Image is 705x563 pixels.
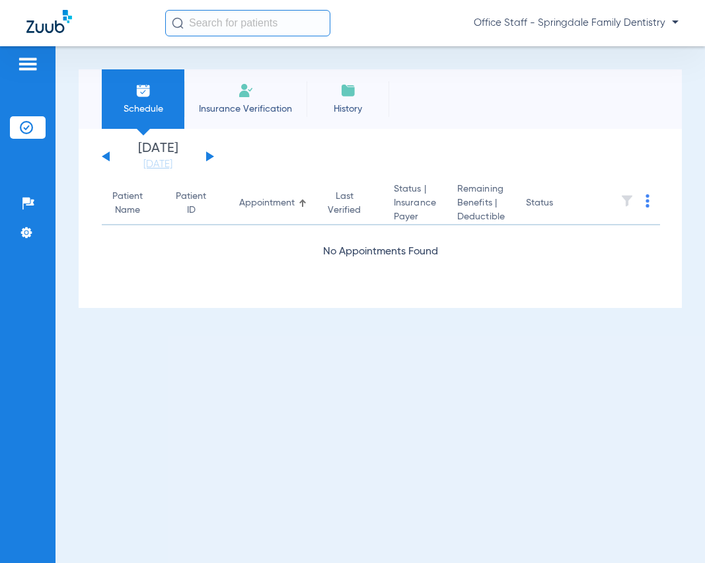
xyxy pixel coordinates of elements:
[639,500,705,563] iframe: Chat Widget
[239,196,307,210] div: Appointment
[102,244,659,260] div: No Appointments Found
[17,56,38,72] img: hamburger-icon
[118,142,198,171] li: [DATE]
[26,10,72,33] img: Zuub Logo
[515,182,605,225] th: Status
[135,83,151,98] img: Schedule
[238,83,254,98] img: Manual Insurance Verification
[176,190,206,217] div: Patient ID
[316,102,379,116] span: History
[457,210,505,224] span: Deductible
[118,158,198,171] a: [DATE]
[112,102,174,116] span: Schedule
[447,182,515,225] th: Remaining Benefits |
[340,83,356,98] img: History
[328,190,373,217] div: Last Verified
[176,190,218,217] div: Patient ID
[394,196,436,224] span: Insurance Payer
[383,182,447,225] th: Status |
[194,102,297,116] span: Insurance Verification
[165,10,330,36] input: Search for patients
[328,190,361,217] div: Last Verified
[239,196,295,210] div: Appointment
[112,190,143,217] div: Patient Name
[172,17,184,29] img: Search Icon
[620,194,634,207] img: filter.svg
[112,190,155,217] div: Patient Name
[474,17,679,30] span: Office Staff - Springdale Family Dentistry
[646,194,649,207] img: group-dot-blue.svg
